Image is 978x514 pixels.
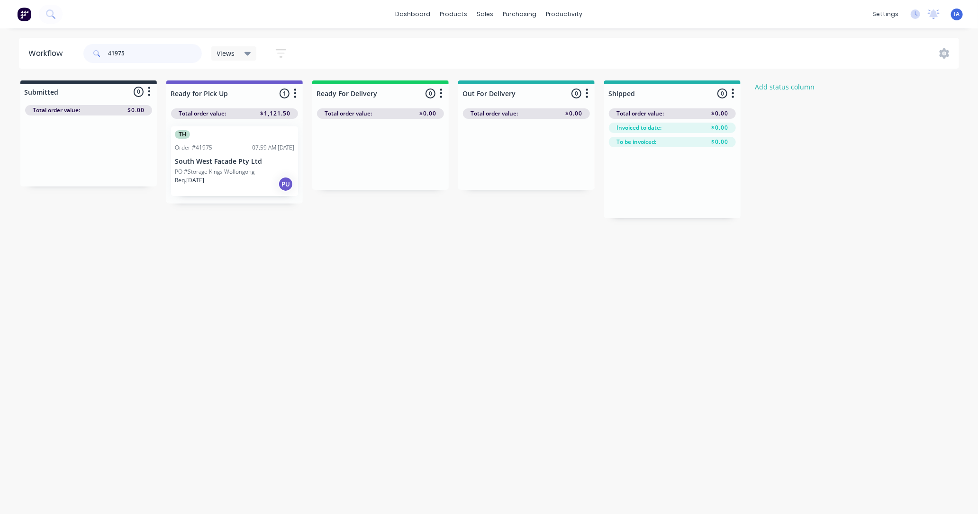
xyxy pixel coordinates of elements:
[711,124,728,132] span: $0.00
[175,176,204,185] p: Req. [DATE]
[175,158,294,166] p: South West Facade Pty Ltd
[175,168,254,176] p: PO #Storage Kings Wollongong
[711,109,728,118] span: $0.00
[954,10,960,18] span: IA
[472,7,498,21] div: sales
[498,7,542,21] div: purchasing
[28,48,67,59] div: Workflow
[616,138,656,146] span: To be invoiced:
[419,109,436,118] span: $0.00
[175,130,190,139] div: TH
[171,126,298,196] div: THOrder #4197507:59 AM [DATE]South West Facade Pty LtdPO #Storage Kings WollongongReq.[DATE]PU
[325,109,372,118] span: Total order value:
[252,143,294,152] div: 07:59 AM [DATE]
[616,109,664,118] span: Total order value:
[217,48,235,58] span: Views
[179,109,226,118] span: Total order value:
[108,44,202,63] input: Search for orders...
[435,7,472,21] div: products
[391,7,435,21] a: dashboard
[565,109,582,118] span: $0.00
[616,124,661,132] span: Invoiced to date:
[175,143,212,152] div: Order #41975
[17,7,31,21] img: Factory
[542,7,588,21] div: productivity
[868,7,903,21] div: settings
[750,80,820,93] button: Add status column
[127,106,145,115] span: $0.00
[471,109,518,118] span: Total order value:
[278,177,293,192] div: PU
[711,138,728,146] span: $0.00
[260,109,290,118] span: $1,121.50
[33,106,80,115] span: Total order value:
